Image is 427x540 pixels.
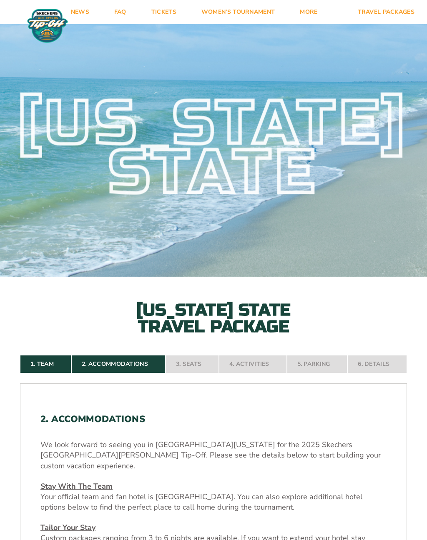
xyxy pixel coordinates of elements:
a: 1. Team [20,355,71,373]
h2: 2. Accommodations [40,414,387,425]
u: Stay With The Team [40,481,113,491]
u: Tailor Your Stay [40,522,95,532]
p: We look forward to seeing you in [GEOGRAPHIC_DATA][US_STATE] for the 2025 Skechers [GEOGRAPHIC_DA... [40,440,387,471]
span: Your official team and fan hotel is [GEOGRAPHIC_DATA]. You can also explore additional hotel opti... [40,492,362,512]
h2: [US_STATE] State Travel Package [122,302,305,335]
img: Fort Myers Tip-Off [25,8,70,43]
